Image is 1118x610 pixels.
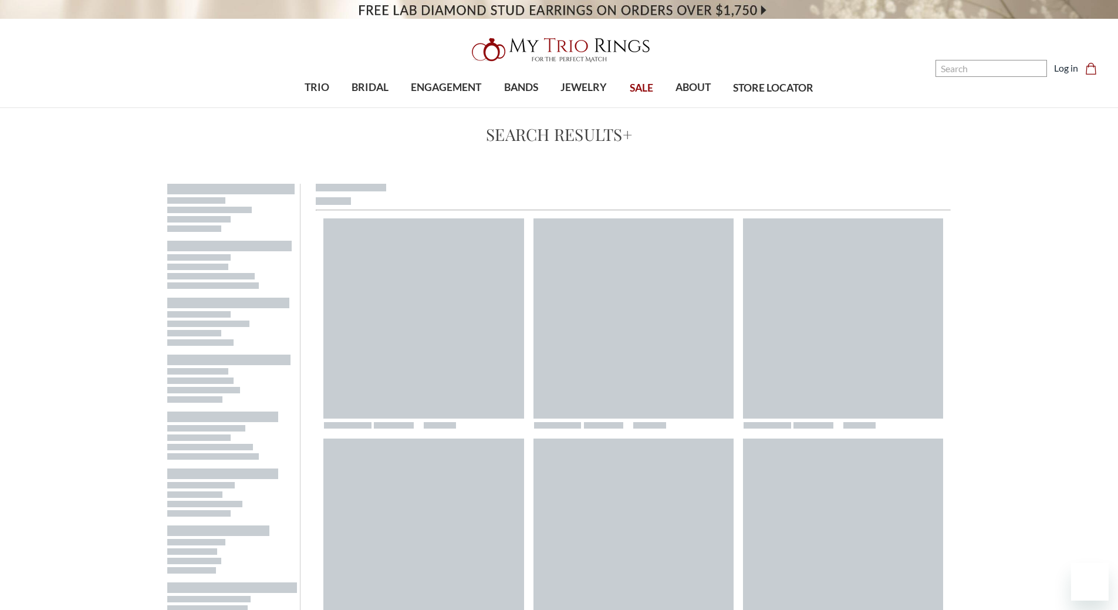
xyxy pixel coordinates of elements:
iframe: Button to launch messaging window [1071,563,1109,601]
span: ENGAGEMENT [411,80,481,95]
span: TRIO [305,80,329,95]
a: Log in [1054,61,1078,75]
span: BRIDAL [352,80,389,95]
a: JEWELRY [549,69,618,107]
a: BRIDAL [340,69,400,107]
a: TRIO [293,69,340,107]
a: SALE [618,69,664,107]
button: submenu toggle [364,107,376,108]
span: SALE [630,80,653,96]
h1: Search Results+ [144,122,975,147]
a: Cart with 0 items [1085,61,1104,75]
input: Search [935,60,1047,77]
a: My Trio Rings [324,31,793,69]
svg: cart.cart_preview [1085,63,1097,75]
a: ABOUT [664,69,722,107]
button: submenu toggle [515,107,527,108]
button: submenu toggle [311,107,323,108]
a: ENGAGEMENT [400,69,492,107]
button: submenu toggle [578,107,590,108]
a: BANDS [493,69,549,107]
span: ABOUT [675,80,711,95]
span: JEWELRY [560,80,607,95]
button: submenu toggle [687,107,699,108]
img: My Trio Rings [465,31,653,69]
button: submenu toggle [440,107,452,108]
span: STORE LOCATOR [733,80,813,96]
span: BANDS [504,80,538,95]
a: STORE LOCATOR [722,69,825,107]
